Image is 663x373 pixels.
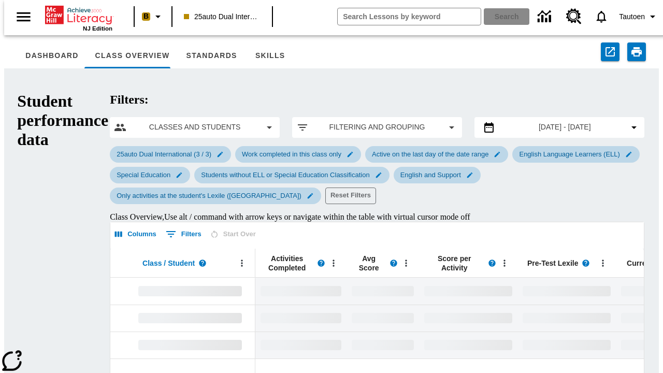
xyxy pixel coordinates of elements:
[45,4,112,32] div: Home
[143,10,149,23] span: B
[497,255,512,271] button: Open Menu
[110,171,177,179] span: Special Education
[484,255,500,271] button: Read more about Score per Activity
[110,212,644,222] div: Class Overview , Use alt / command with arrow keys or navigate within the table with virtual curs...
[601,42,619,61] button: Export to CSV
[246,44,295,68] button: Skills
[255,278,347,305] div: No Data,
[578,255,594,271] button: Read more about Pre-Test Lexile
[296,121,458,134] button: Apply filters menu item
[138,7,168,26] button: Boost Class color is peach. Change class color
[539,122,591,133] span: [DATE] - [DATE]
[255,305,347,332] div: No Data,
[255,332,347,358] div: No Data,
[424,254,484,272] span: Score per Activity
[588,3,615,30] a: Notifications
[365,146,508,163] div: Edit Active on the last day of the date range filter selected submenu item
[194,167,389,183] div: Edit Students without ELL or Special Education Classification filter selected submenu item
[352,254,386,272] span: Avg Score
[195,255,210,271] button: Read more about Class / Student
[619,11,645,22] span: Tautoen
[512,146,639,163] div: Edit English Language Learners (ELL) filter selected submenu item
[628,121,640,134] svg: Collapse Date Range Filter
[110,146,231,163] div: Edit 25auto Dual International (3 / 3) filter selected submenu item
[394,167,481,183] div: Edit English and Support filter selected submenu item
[110,167,190,183] div: Edit Special Education filter selected submenu item
[627,42,646,61] button: Print
[195,171,376,179] span: Students without ELL or Special Education Classification
[386,255,401,271] button: Read more about the Average score
[17,44,87,68] button: Dashboard
[235,146,361,163] div: Edit Work completed in this class only filter selected submenu item
[398,255,414,271] button: Open Menu
[236,150,348,158] span: Work completed in this class only
[347,332,419,358] div: No Data,
[261,254,313,272] span: Activities Completed
[479,121,640,134] button: Select the date range menu item
[142,259,195,268] span: Class / Student
[83,25,112,32] span: NJ Edition
[347,305,419,332] div: No Data,
[234,255,250,271] button: Open Menu
[313,255,329,271] button: Read more about Activities Completed
[114,121,276,134] button: Select classes and students menu item
[87,44,178,68] button: Class Overview
[110,150,218,158] span: 25auto Dual International (3 / 3)
[163,226,204,242] button: Show filters
[135,122,255,133] span: Classes and Students
[560,3,588,31] a: Resource Center, Will open in new tab
[394,171,467,179] span: English and Support
[112,226,159,242] button: Select columns
[615,7,663,26] button: Profile/Settings
[366,150,495,158] span: Active on the last day of the date range
[347,278,419,305] div: No Data,
[527,259,579,268] span: Pre-Test Lexile
[8,2,39,32] button: Open side menu
[531,3,560,31] a: Data Center
[595,255,611,271] button: Open Menu
[178,44,246,68] button: Standards
[110,192,308,199] span: Only activities at the student's Lexile ([GEOGRAPHIC_DATA])
[513,150,626,158] span: English Language Learners (ELL)
[326,255,341,271] button: Open Menu
[110,93,644,107] h2: Filters:
[184,11,261,22] span: 25auto Dual International
[338,8,481,25] input: search field
[110,188,321,204] div: Edit Only activities at the student's Lexile (Reading) filter selected submenu item
[317,122,437,133] span: Filtering and Grouping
